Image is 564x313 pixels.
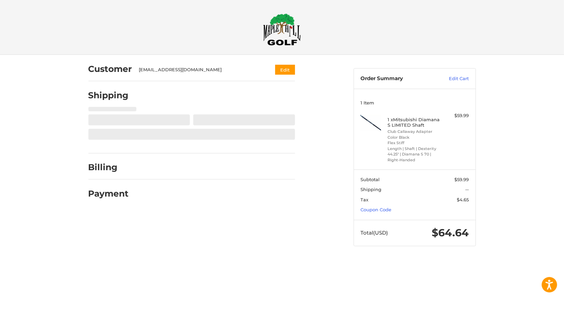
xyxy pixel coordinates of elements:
span: Total (USD) [360,229,388,236]
span: Tax [360,197,368,202]
li: Length | Shaft | Dexterity 44.25" | Diamana S 70 | Right-Handed [388,146,440,163]
li: Club Callaway Adapter [388,129,440,135]
h2: Billing [88,162,128,173]
h3: 1 Item [360,100,469,105]
span: Shipping [360,187,381,192]
h3: Order Summary [360,75,434,82]
a: Coupon Code [360,207,391,212]
h2: Customer [88,64,132,74]
span: -- [465,187,469,192]
span: $64.64 [432,226,469,239]
div: $59.99 [442,112,469,119]
h2: Payment [88,188,129,199]
li: Flex Stiff [388,140,440,146]
a: Edit Cart [434,75,469,82]
span: Subtotal [360,177,380,182]
li: Color Black [388,135,440,140]
span: $4.65 [457,197,469,202]
h2: Shipping [88,90,129,101]
iframe: Google Customer Reviews [507,295,564,313]
h4: 1 x Mitsubishi Diamana S LIMITED Shaft [388,117,440,128]
img: Maple Hill Golf [263,13,301,46]
button: Edit [275,65,295,75]
div: [EMAIL_ADDRESS][DOMAIN_NAME] [139,66,262,73]
span: $59.99 [454,177,469,182]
